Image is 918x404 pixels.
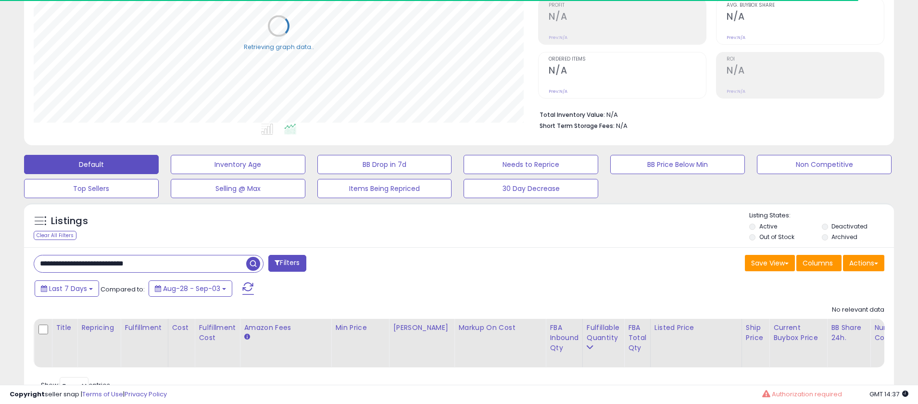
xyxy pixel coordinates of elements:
[199,323,236,343] div: Fulfillment Cost
[832,305,884,315] div: No relevant data
[540,122,615,130] b: Short Term Storage Fees:
[874,323,909,343] div: Num of Comp.
[34,231,76,240] div: Clear All Filters
[796,255,842,271] button: Columns
[610,155,745,174] button: BB Price Below Min
[163,284,220,293] span: Aug-28 - Sep-03
[843,255,884,271] button: Actions
[244,333,250,341] small: Amazon Fees.
[727,57,884,62] span: ROI
[268,255,306,272] button: Filters
[759,233,794,241] label: Out of Stock
[727,65,884,78] h2: N/A
[81,323,116,333] div: Repricing
[831,222,868,230] label: Deactivated
[171,155,305,174] button: Inventory Age
[869,390,908,399] span: 2025-09-11 14:37 GMT
[616,121,628,130] span: N/A
[82,390,123,399] a: Terms of Use
[549,3,706,8] span: Profit
[549,88,567,94] small: Prev: N/A
[149,280,232,297] button: Aug-28 - Sep-03
[549,35,567,40] small: Prev: N/A
[831,323,866,343] div: BB Share 24h.
[628,323,646,353] div: FBA Total Qty
[550,323,578,353] div: FBA inbound Qty
[759,222,777,230] label: Active
[244,42,314,51] div: Retrieving graph data..
[393,323,450,333] div: [PERSON_NAME]
[831,233,857,241] label: Archived
[24,155,159,174] button: Default
[49,284,87,293] span: Last 7 Days
[101,285,145,294] span: Compared to:
[172,323,191,333] div: Cost
[587,323,620,343] div: Fulfillable Quantity
[35,280,99,297] button: Last 7 Days
[454,319,546,367] th: The percentage added to the cost of goods (COGS) that forms the calculator for Min & Max prices.
[171,179,305,198] button: Selling @ Max
[727,35,745,40] small: Prev: N/A
[335,323,385,333] div: Min Price
[458,323,541,333] div: Markup on Cost
[773,323,823,343] div: Current Buybox Price
[317,155,452,174] button: BB Drop in 7d
[244,323,327,333] div: Amazon Fees
[549,65,706,78] h2: N/A
[727,11,884,24] h2: N/A
[51,215,88,228] h5: Listings
[746,323,765,343] div: Ship Price
[749,211,894,220] p: Listing States:
[56,323,73,333] div: Title
[549,11,706,24] h2: N/A
[464,179,598,198] button: 30 Day Decrease
[24,179,159,198] button: Top Sellers
[757,155,892,174] button: Non Competitive
[464,155,598,174] button: Needs to Reprice
[540,108,877,120] li: N/A
[745,255,795,271] button: Save View
[803,258,833,268] span: Columns
[727,88,745,94] small: Prev: N/A
[654,323,738,333] div: Listed Price
[125,323,163,333] div: Fulfillment
[549,57,706,62] span: Ordered Items
[10,390,167,399] div: seller snap | |
[317,179,452,198] button: Items Being Repriced
[540,111,605,119] b: Total Inventory Value:
[727,3,884,8] span: Avg. Buybox Share
[10,390,45,399] strong: Copyright
[125,390,167,399] a: Privacy Policy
